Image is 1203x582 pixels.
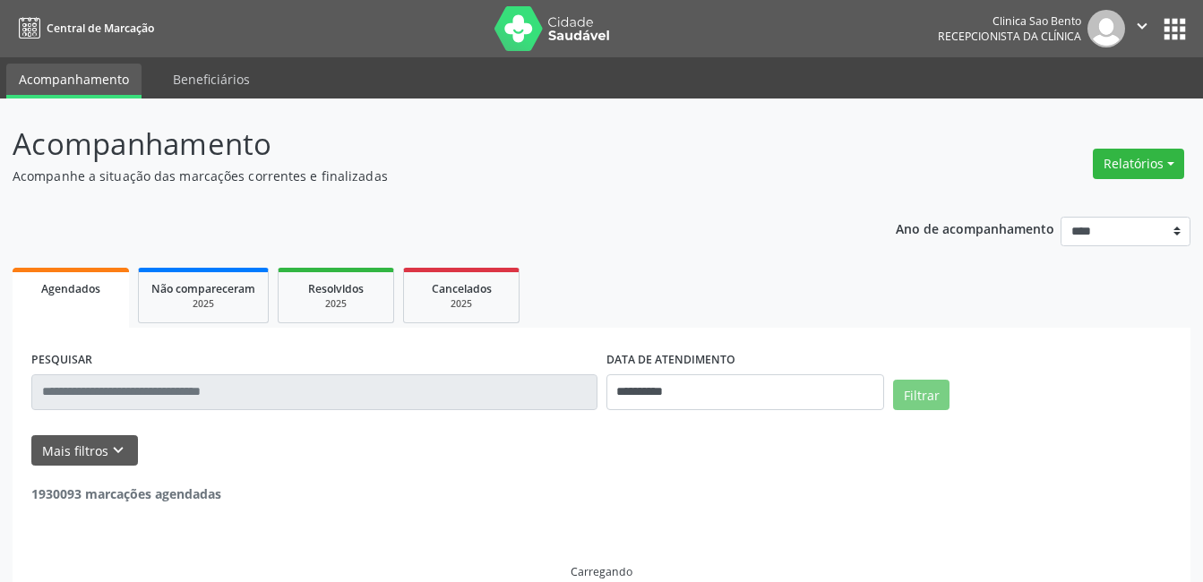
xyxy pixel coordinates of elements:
button: Mais filtroskeyboard_arrow_down [31,435,138,466]
div: Clinica Sao Bento [938,13,1081,29]
div: 2025 [291,297,381,311]
i:  [1132,16,1152,36]
span: Cancelados [432,281,492,296]
button:  [1125,10,1159,47]
strong: 1930093 marcações agendadas [31,485,221,502]
a: Beneficiários [160,64,262,95]
img: img [1087,10,1125,47]
div: 2025 [417,297,506,311]
label: PESQUISAR [31,347,92,374]
a: Central de Marcação [13,13,154,43]
button: Relatórios [1093,149,1184,179]
span: Central de Marcação [47,21,154,36]
button: apps [1159,13,1190,45]
p: Acompanhamento [13,122,838,167]
a: Acompanhamento [6,64,142,98]
div: Carregando [571,564,632,579]
span: Não compareceram [151,281,255,296]
i: keyboard_arrow_down [108,441,128,460]
div: 2025 [151,297,255,311]
p: Ano de acompanhamento [896,217,1054,239]
label: DATA DE ATENDIMENTO [606,347,735,374]
span: Recepcionista da clínica [938,29,1081,44]
p: Acompanhe a situação das marcações correntes e finalizadas [13,167,838,185]
span: Resolvidos [308,281,364,296]
button: Filtrar [893,380,950,410]
span: Agendados [41,281,100,296]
